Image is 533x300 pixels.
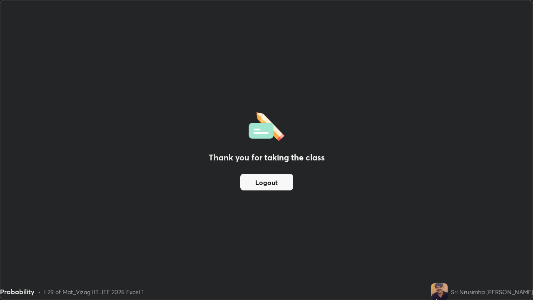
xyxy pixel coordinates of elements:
[209,151,325,164] h2: Thank you for taking the class
[451,287,533,296] div: Sri Nrusimha [PERSON_NAME]
[38,287,41,296] div: •
[44,287,144,296] div: L29 of Mat_Vizag IIT JEE 2026 Excel 1
[249,110,284,141] img: offlineFeedback.1438e8b3.svg
[240,174,293,190] button: Logout
[431,283,448,300] img: f54d720e133a4ee1b1c0d1ef8fff5f48.jpg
